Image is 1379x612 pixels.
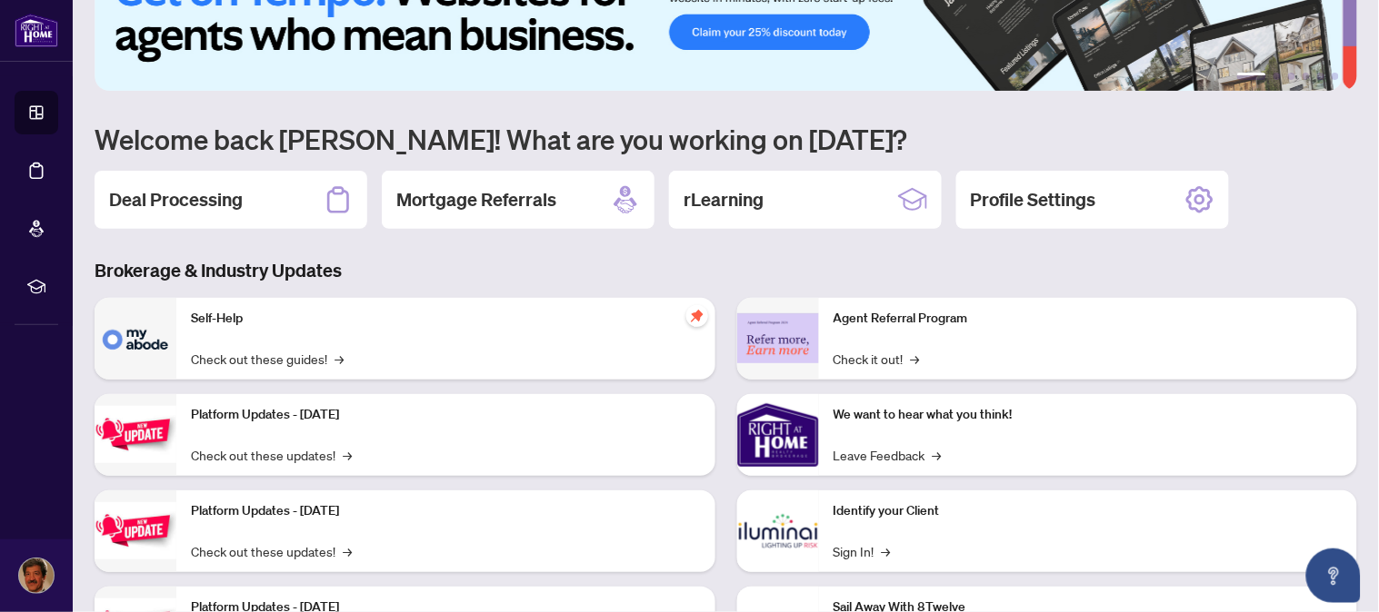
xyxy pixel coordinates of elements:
[834,309,1344,329] p: Agent Referral Program
[1317,73,1324,80] button: 5
[191,501,701,521] p: Platform Updates - [DATE]
[343,445,352,465] span: →
[834,349,920,369] a: Check it out!→
[335,349,344,369] span: →
[834,405,1344,425] p: We want to hear what you think!
[1303,73,1310,80] button: 4
[834,501,1344,521] p: Identify your Client
[1237,73,1266,80] button: 1
[15,14,58,47] img: logo
[737,313,819,363] img: Agent Referral Program
[1332,73,1339,80] button: 6
[1306,548,1361,603] button: Open asap
[834,445,942,465] a: Leave Feedback→
[191,541,352,561] a: Check out these updates!→
[971,187,1096,212] h2: Profile Settings
[95,258,1357,283] h3: Brokerage & Industry Updates
[19,558,54,593] img: Profile Icon
[684,187,764,212] h2: rLearning
[95,122,1357,156] h1: Welcome back [PERSON_NAME]! What are you working on [DATE]?
[882,541,891,561] span: →
[1274,73,1281,80] button: 2
[396,187,556,212] h2: Mortgage Referrals
[686,305,708,327] span: pushpin
[1288,73,1295,80] button: 3
[834,541,891,561] a: Sign In!→
[95,502,176,559] img: Platform Updates - July 8, 2025
[191,405,701,425] p: Platform Updates - [DATE]
[95,406,176,463] img: Platform Updates - July 21, 2025
[737,490,819,572] img: Identify your Client
[95,298,176,380] img: Self-Help
[737,394,819,476] img: We want to hear what you think!
[343,541,352,561] span: →
[191,349,344,369] a: Check out these guides!→
[191,309,701,329] p: Self-Help
[911,349,920,369] span: →
[109,187,243,212] h2: Deal Processing
[191,445,352,465] a: Check out these updates!→
[933,445,942,465] span: →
